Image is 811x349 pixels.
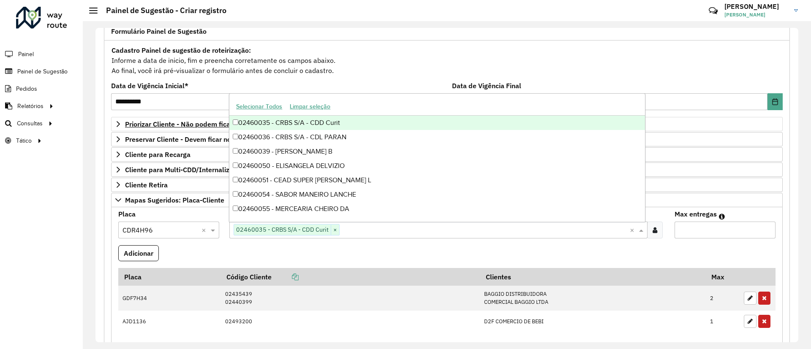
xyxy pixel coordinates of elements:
[229,187,645,202] div: 02460054 - SABOR MANEIRO LANCHE
[331,225,339,235] span: ×
[111,45,783,76] div: Informe a data de inicio, fim e preencha corretamente os campos abaixo. Ao final, você irá pré-vi...
[229,116,645,130] div: 02460035 - CRBS S/A - CDD Curit
[125,181,168,188] span: Cliente Retira
[724,3,788,11] h3: [PERSON_NAME]
[17,119,43,128] span: Consultas
[201,225,209,235] span: Clear all
[229,173,645,187] div: 02460051 - CEAD SUPER [PERSON_NAME] L
[125,136,297,143] span: Preservar Cliente - Devem ficar no buffer, não roteirizar
[111,178,783,192] a: Cliente Retira
[229,216,645,230] div: 02460060 - PANIFICADORA E CONFE
[111,81,188,91] label: Data de Vigência Inicial
[706,311,740,333] td: 1
[111,147,783,162] a: Cliente para Recarga
[480,268,706,286] th: Clientes
[704,2,722,20] a: Contato Rápido
[111,132,783,146] a: Preservar Cliente - Devem ficar no buffer, não roteirizar
[118,268,221,286] th: Placa
[111,28,207,35] span: Formulário Painel de Sugestão
[111,162,783,177] a: Cliente para Multi-CDD/Internalização
[272,273,299,281] a: Copiar
[706,286,740,311] td: 2
[118,245,159,261] button: Adicionar
[229,144,645,159] div: 02460039 - [PERSON_NAME] B
[125,121,263,127] span: Priorizar Cliente - Não podem ficar no buffer
[675,209,717,219] label: Max entregas
[112,46,251,54] strong: Cadastro Painel de sugestão de roteirização:
[221,311,480,333] td: 02493200
[480,286,706,311] td: BAGGIO DISTRIBUIDORA COMERCIAL BAGGIO LTDA
[125,166,244,173] span: Cliente para Multi-CDD/Internalização
[229,93,645,222] ng-dropdown-panel: Options list
[125,151,191,158] span: Cliente para Recarga
[480,311,706,333] td: D2F COMERCIO DE BEBI
[286,100,334,113] button: Limpar seleção
[98,6,226,15] h2: Painel de Sugestão - Criar registro
[16,84,37,93] span: Pedidos
[232,100,286,113] button: Selecionar Todos
[452,81,521,91] label: Data de Vigência Final
[221,268,480,286] th: Código Cliente
[719,213,725,220] em: Máximo de clientes que serão colocados na mesma rota com os clientes informados
[118,311,221,333] td: AJD1136
[229,159,645,173] div: 02460050 - ELISANGELA DELVIZIO
[17,102,44,111] span: Relatórios
[229,130,645,144] div: 02460036 - CRBS S/A - CDL PARAN
[221,286,480,311] td: 02435439 02440399
[767,93,783,110] button: Choose Date
[118,209,136,219] label: Placa
[111,193,783,207] a: Mapas Sugeridos: Placa-Cliente
[111,117,783,131] a: Priorizar Cliente - Não podem ficar no buffer
[706,268,740,286] th: Max
[17,67,68,76] span: Painel de Sugestão
[118,286,221,311] td: GDF7H34
[234,225,331,235] span: 02460035 - CRBS S/A - CDD Curit
[630,225,637,235] span: Clear all
[724,11,788,19] span: [PERSON_NAME]
[229,202,645,216] div: 02460055 - MERCEARIA CHEIRO DA
[18,50,34,59] span: Painel
[125,197,224,203] span: Mapas Sugeridos: Placa-Cliente
[16,136,32,145] span: Tático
